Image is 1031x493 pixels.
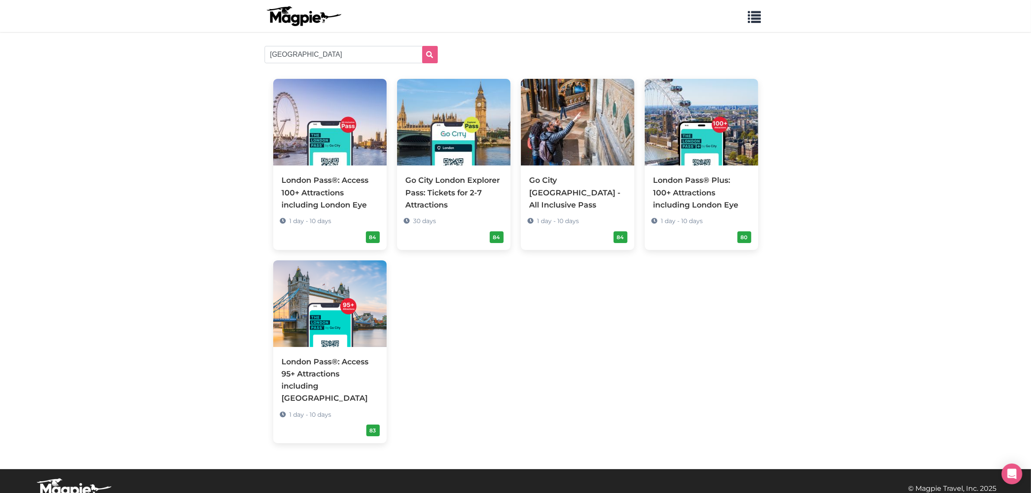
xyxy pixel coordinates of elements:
img: Go City London - All Inclusive Pass [521,79,634,165]
div: 80 [737,231,751,243]
img: logo-ab69f6fb50320c5b225c76a69d11143b.png [265,6,343,26]
div: Go City London Explorer Pass: Tickets for 2-7 Attractions [406,174,502,211]
div: Open Intercom Messenger [1002,464,1022,484]
span: 1 day - 10 days [661,217,703,225]
div: 84 [366,231,380,243]
img: London Pass®: Access 95+ Attractions including Tower Bridge [273,260,387,347]
a: London Pass®: Access 100+ Attractions including London Eye 1 day - 10 days 84 [273,79,387,250]
div: London Pass®: Access 100+ Attractions including London Eye [282,174,378,211]
input: Search products... [265,46,438,63]
span: 1 day - 10 days [537,217,579,225]
div: 84 [490,231,504,243]
a: London Pass®: Access 95+ Attractions including [GEOGRAPHIC_DATA] 1 day - 10 days 83 [273,260,387,444]
a: Go City London Explorer Pass: Tickets for 2-7 Attractions 30 days 84 [397,79,511,250]
div: Go City [GEOGRAPHIC_DATA] - All Inclusive Pass [530,174,626,211]
img: London Pass® Plus: 100+ Attractions including London Eye [645,79,758,165]
div: 83 [366,425,380,436]
span: 1 day - 10 days [290,217,332,225]
span: 1 day - 10 days [290,411,332,418]
span: 30 days [414,217,436,225]
a: London Pass® Plus: 100+ Attractions including London Eye 1 day - 10 days 80 [645,79,758,250]
div: London Pass® Plus: 100+ Attractions including London Eye [653,174,750,211]
div: 84 [614,231,627,243]
img: London Pass®: Access 100+ Attractions including London Eye [273,79,387,165]
img: Go City London Explorer Pass: Tickets for 2-7 Attractions [397,79,511,165]
a: Go City [GEOGRAPHIC_DATA] - All Inclusive Pass 1 day - 10 days 84 [521,79,634,250]
div: London Pass®: Access 95+ Attractions including [GEOGRAPHIC_DATA] [282,356,378,405]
